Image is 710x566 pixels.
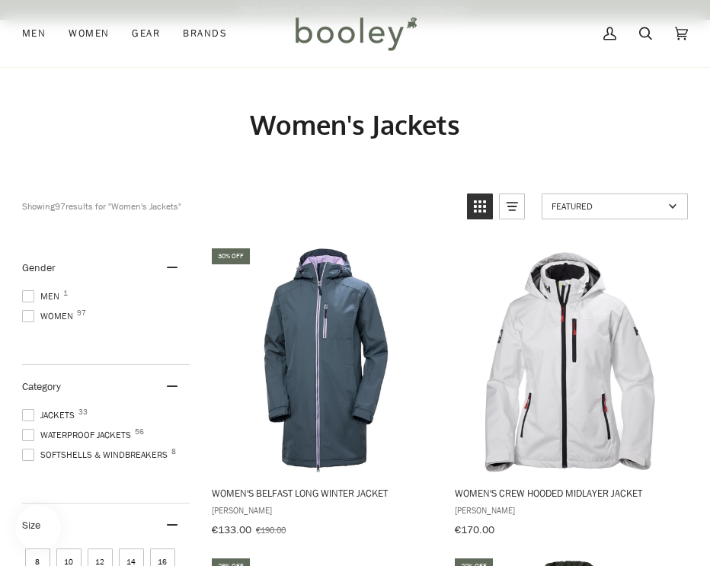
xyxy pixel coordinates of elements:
span: Featured [552,200,664,213]
div: Showing results for "Women's Jackets" [22,193,181,219]
span: 1 [63,289,68,297]
a: Women's Belfast Long Winter Jacket [209,246,443,542]
a: View grid mode [467,193,493,219]
span: 8 [171,448,176,456]
span: 33 [78,408,88,416]
span: Gender [22,261,56,275]
span: Women's Crew Hooded Midlayer Jacket [455,486,683,500]
span: [PERSON_NAME] [455,504,683,516]
iframe: Button to open loyalty program pop-up [15,505,61,551]
span: Softshells & Windbreakers [22,448,172,462]
h1: Women's Jackets [22,108,688,141]
span: Women [69,26,109,41]
b: 97 [55,200,66,213]
a: View list mode [499,193,525,219]
span: Jackets [22,408,79,422]
span: Gear [132,26,160,41]
a: Sort options [542,193,688,219]
span: €133.00 [212,523,251,537]
span: Women [22,309,78,323]
span: Category [22,379,61,394]
a: Women's Crew Hooded Midlayer Jacket [453,246,686,542]
span: Men [22,289,64,303]
img: Booley [289,11,422,56]
span: 97 [77,309,86,317]
div: 30% off [212,248,250,264]
span: Men [22,26,46,41]
img: Helly Hansen Women's Crew Hooded Midlayer Jacket White - Booley Galway [455,246,683,475]
span: 56 [135,428,144,436]
span: €190.00 [256,523,286,536]
span: Brands [183,26,227,41]
span: €170.00 [455,523,494,537]
span: Waterproof Jackets [22,428,136,442]
span: [PERSON_NAME] [212,504,440,516]
span: Women's Belfast Long Winter Jacket [212,486,440,500]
